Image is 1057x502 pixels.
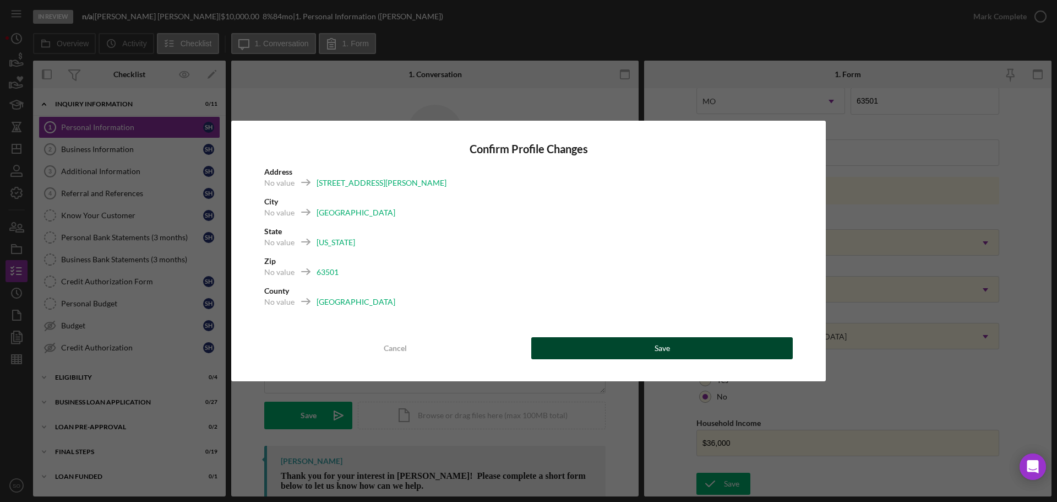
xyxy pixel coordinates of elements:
[264,267,295,278] div: No value
[264,237,295,248] div: No value
[317,296,395,307] div: [GEOGRAPHIC_DATA]
[264,207,295,218] div: No value
[531,337,793,359] button: Save
[264,337,526,359] button: Cancel
[264,226,282,236] b: State
[264,286,289,295] b: County
[317,207,395,218] div: [GEOGRAPHIC_DATA]
[317,177,446,188] div: [STREET_ADDRESS][PERSON_NAME]
[264,177,295,188] div: No value
[264,143,793,155] h4: Confirm Profile Changes
[264,197,278,206] b: City
[317,237,355,248] div: [US_STATE]
[1020,454,1046,480] div: Open Intercom Messenger
[264,167,292,176] b: Address
[384,337,407,359] div: Cancel
[264,296,295,307] div: No value
[264,256,276,266] b: Zip
[317,267,339,278] div: 63501
[655,337,670,359] div: Save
